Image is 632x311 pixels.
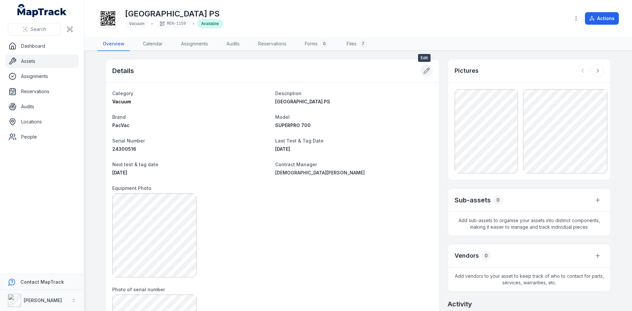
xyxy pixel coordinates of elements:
span: Equipment Photo [112,185,151,191]
div: 7 [359,40,367,48]
a: [DEMOGRAPHIC_DATA][PERSON_NAME] [275,169,433,176]
span: Add vendors to your asset to keep track of who to contact for parts, services, warranties, etc. [448,268,611,291]
a: Forms0 [300,37,333,51]
a: Audits [5,100,79,113]
div: Available [197,19,223,28]
span: Contract Manager [275,162,317,167]
h2: Sub-assets [455,195,491,205]
span: [DATE] [275,146,290,152]
a: Reservations [253,37,292,51]
span: Edit [418,54,431,62]
span: 24300516 [112,146,136,152]
a: Assets [5,55,79,68]
span: PacVac [112,122,130,128]
h3: Vendors [455,251,479,260]
span: [GEOGRAPHIC_DATA] PS [275,99,330,104]
span: [DATE] [112,170,127,175]
div: 0 [482,251,491,260]
span: Vacuum [129,21,145,26]
button: Actions [585,12,619,25]
a: Locations [5,115,79,128]
h2: Details [112,66,134,75]
div: 0 [320,40,328,48]
a: Dashboard [5,39,79,53]
a: Assignments [176,37,213,51]
span: Description [275,91,302,96]
span: Add sub-assets to organise your assets into distinct components, making it easier to manage and t... [448,212,611,236]
time: 2/6/26, 10:25:00 AM [112,170,127,175]
span: SUPERPRO 700 [275,122,311,128]
h1: [GEOGRAPHIC_DATA] PS [125,9,223,19]
span: Last Test & Tag Date [275,138,324,143]
h3: Pictures [455,66,479,75]
span: Next test & tag date [112,162,158,167]
span: Serial Number [112,138,145,143]
span: Brand [112,114,126,120]
a: Reservations [5,85,79,98]
button: Search [8,23,61,36]
span: Category [112,91,133,96]
time: 8/6/25, 11:25:00 AM [275,146,290,152]
h2: Activity [448,299,472,309]
span: Photo of serial number [112,287,165,292]
a: MapTrack [17,4,67,17]
span: Vacuum [112,99,131,104]
a: People [5,130,79,143]
a: Overview [97,37,130,51]
a: Calendar [138,37,168,51]
span: Model [275,114,290,120]
strong: [PERSON_NAME] [24,298,62,303]
a: Audits [221,37,245,51]
a: Assignments [5,70,79,83]
span: Search [31,26,46,33]
a: Files7 [341,37,372,51]
strong: Contact MapTrack [20,279,64,285]
div: 0 [493,195,503,205]
div: MEN-1158 [156,19,190,28]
